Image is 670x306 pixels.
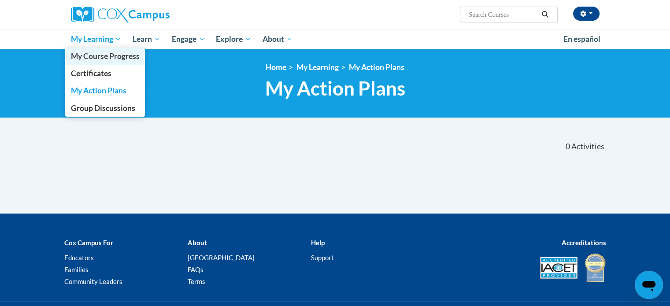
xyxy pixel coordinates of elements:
[311,254,333,262] a: Support
[70,34,121,44] span: My Learning
[166,29,211,49] a: Engage
[65,48,145,65] a: My Course Progress
[635,271,663,299] iframe: Button to launch messaging window
[210,29,257,49] a: Explore
[565,142,570,151] span: 0
[71,7,170,22] img: Cox Campus
[65,100,145,117] a: Group Discussions
[573,7,600,21] button: Account Settings
[540,257,577,279] img: Accredited IACET® Provider
[187,254,254,262] a: [GEOGRAPHIC_DATA]
[187,239,207,247] b: About
[468,9,538,20] input: Search Courses
[70,69,111,78] span: Certificates
[562,239,606,247] b: Accreditations
[538,9,552,20] button: Search
[65,65,145,82] a: Certificates
[172,34,205,44] span: Engage
[70,103,135,113] span: Group Discussions
[571,142,604,151] span: Activities
[64,265,89,273] a: Families
[64,239,113,247] b: Cox Campus For
[133,34,160,44] span: Learn
[64,254,94,262] a: Educators
[563,34,600,44] span: En español
[311,239,324,247] b: Help
[584,252,606,283] img: IDA® Accredited
[70,52,139,61] span: My Course Progress
[127,29,166,49] a: Learn
[349,63,404,72] a: My Action Plans
[263,34,292,44] span: About
[58,29,613,49] div: Main menu
[70,86,126,95] span: My Action Plans
[64,277,122,285] a: Community Leaders
[257,29,298,49] a: About
[65,29,127,49] a: My Learning
[265,77,405,100] span: My Action Plans
[266,63,286,72] a: Home
[216,34,251,44] span: Explore
[296,63,339,72] a: My Learning
[558,30,606,48] a: En español
[187,265,203,273] a: FAQs
[65,82,145,99] a: My Action Plans
[187,277,205,285] a: Terms
[71,7,238,22] a: Cox Campus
